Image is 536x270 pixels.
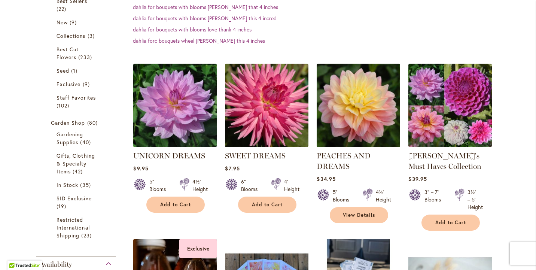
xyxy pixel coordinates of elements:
span: Restricted International Shipping [57,216,90,239]
a: dahlia for bouquets with blooms [PERSON_NAME] this 4 incred [133,15,277,22]
a: Best Cut Flowers [57,45,97,61]
a: SWEET DREAMS [225,142,308,149]
div: 3½' – 5' Height [468,188,483,211]
a: Gardening Supplies [57,130,97,146]
a: New [57,18,97,26]
a: SWEET DREAMS [225,151,286,160]
div: 4' Height [284,178,299,193]
img: SWEET DREAMS [225,64,308,147]
span: Gifts, Clothing & Specialty Items [57,152,95,175]
span: Availability [40,260,72,269]
div: 6" Blooms [241,178,262,193]
a: [PERSON_NAME]'s Must Haves Collection [408,151,481,171]
img: UNICORN DREAMS [131,61,219,149]
span: 35 [80,181,92,189]
div: 4½' Height [192,178,208,193]
a: In Stock [57,181,97,189]
span: 23 [81,231,93,239]
span: 102 [57,101,71,109]
span: 22 [57,5,68,13]
a: Heather's Must Haves Collection [408,142,492,149]
div: 4½' Height [376,188,391,203]
img: Heather's Must Haves Collection [408,64,492,147]
span: 233 [78,53,94,61]
span: $39.95 [408,175,427,182]
a: Exclusive [57,80,97,88]
a: Collections [57,32,97,40]
a: Restricted International Shipping [57,216,97,239]
span: 42 [73,167,85,175]
div: 3" – 7" Blooms [424,188,445,211]
a: dahlia for bouquets with blooms love thank 4 inches [133,26,252,33]
img: PEACHES AND DREAMS [317,64,400,147]
a: Seed [57,67,97,75]
span: SID Exclusive [57,195,92,202]
button: Add to Cart [421,215,480,231]
span: $34.95 [317,175,335,182]
span: In Stock [57,181,78,188]
button: Add to Cart [146,197,205,213]
a: PEACHES AND DREAMS [317,151,371,171]
span: Garden Shop [51,119,85,126]
div: Exclusive [179,239,217,258]
span: $7.95 [225,165,240,172]
span: 9 [83,80,92,88]
iframe: Launch Accessibility Center [6,243,27,264]
span: $9.95 [133,165,148,172]
span: 9 [70,18,79,26]
span: Collections [57,32,86,39]
a: dahlia forc bouquets wheel [PERSON_NAME] this 4 inches [133,37,265,44]
span: View Details [343,212,375,218]
span: Exclusive [57,81,80,88]
a: PEACHES AND DREAMS [317,142,400,149]
span: Gardening Supplies [57,131,83,146]
a: SID Exclusive [57,194,97,210]
span: 40 [80,138,92,146]
a: dahlia for bouquets with blooms [PERSON_NAME] that 4 inches [133,3,278,10]
a: UNICORN DREAMS [133,151,205,160]
span: Add to Cart [252,201,283,208]
span: 19 [57,202,68,210]
span: 1 [71,67,79,75]
span: 3 [88,32,97,40]
span: Add to Cart [160,201,191,208]
div: 5" Blooms [333,188,354,203]
a: Gifts, Clothing &amp; Specialty Items [57,152,97,175]
span: Staff Favorites [57,94,96,101]
div: 5" Blooms [149,178,170,193]
span: Seed [57,67,69,74]
a: Garden Shop [51,119,103,127]
button: Add to Cart [238,197,296,213]
a: UNICORN DREAMS [133,142,217,149]
span: 80 [87,119,100,127]
a: Staff Favorites [57,94,97,109]
span: New [57,19,68,26]
a: View Details [330,207,388,223]
span: Best Cut Flowers [57,46,79,61]
span: Add to Cart [435,219,466,226]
